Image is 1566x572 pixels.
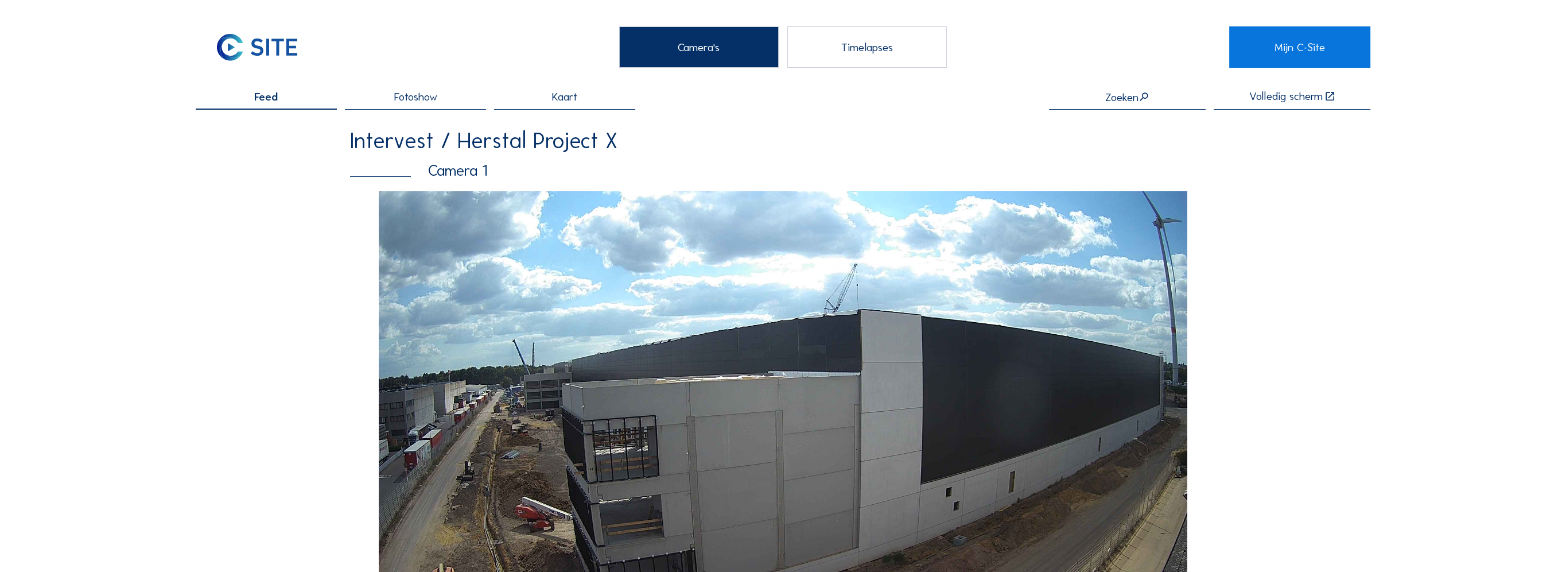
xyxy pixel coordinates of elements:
a: Mijn C-Site [1229,26,1370,68]
div: Intervest / Herstal Project X [350,130,1216,152]
div: Volledig scherm [1249,91,1322,102]
span: Feed [254,91,278,102]
span: Kaart [552,91,577,102]
span: Fotoshow [394,91,437,102]
div: Camera's [619,26,779,68]
img: C-SITE Logo [196,26,318,68]
a: C-SITE Logo [196,26,337,68]
div: Camera 1 [350,163,1216,178]
div: Timelapses [787,26,947,68]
